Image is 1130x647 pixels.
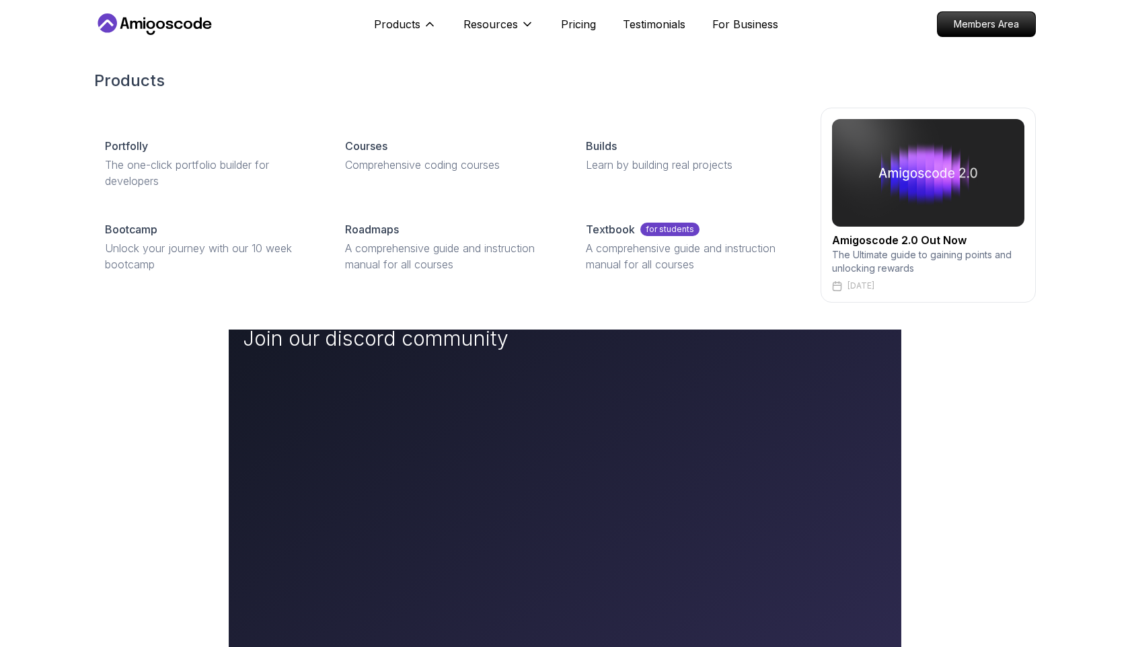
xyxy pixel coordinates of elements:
[374,16,420,32] p: Products
[832,119,1024,227] img: amigoscode 2.0
[586,157,794,173] p: Learn by building real projects
[345,221,399,237] p: Roadmaps
[94,70,1036,91] h2: Products
[334,127,564,184] a: CoursesComprehensive coding courses
[463,16,518,32] p: Resources
[105,240,313,272] p: Unlock your journey with our 10 week bootcamp
[575,127,804,184] a: BuildsLearn by building real projects
[832,232,1024,248] h2: Amigoscode 2.0 Out Now
[712,16,778,32] a: For Business
[345,157,553,173] p: Comprehensive coding courses
[94,211,324,283] a: BootcampUnlock your journey with our 10 week bootcamp
[938,12,1035,36] p: Members Area
[334,211,564,283] a: RoadmapsA comprehensive guide and instruction manual for all courses
[94,127,324,200] a: PortfollyThe one-click portfolio builder for developers
[586,221,635,237] p: Textbook
[848,280,874,291] p: [DATE]
[586,138,617,154] p: Builds
[623,16,685,32] a: Testimonials
[105,221,157,237] p: Bootcamp
[561,16,596,32] a: Pricing
[105,138,148,154] p: Portfolly
[345,138,387,154] p: Courses
[575,211,804,283] a: Textbookfor studentsA comprehensive guide and instruction manual for all courses
[821,108,1036,303] a: amigoscode 2.0Amigoscode 2.0 Out NowThe Ultimate guide to gaining points and unlocking rewards[DATE]
[374,16,437,43] button: Products
[586,240,794,272] p: A comprehensive guide and instruction manual for all courses
[832,248,1024,275] p: The Ultimate guide to gaining points and unlocking rewards
[463,16,534,43] button: Resources
[937,11,1036,37] a: Members Area
[640,223,700,236] p: for students
[105,157,313,189] p: The one-click portfolio builder for developers
[345,240,553,272] p: A comprehensive guide and instruction manual for all courses
[243,326,545,350] p: Join our discord community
